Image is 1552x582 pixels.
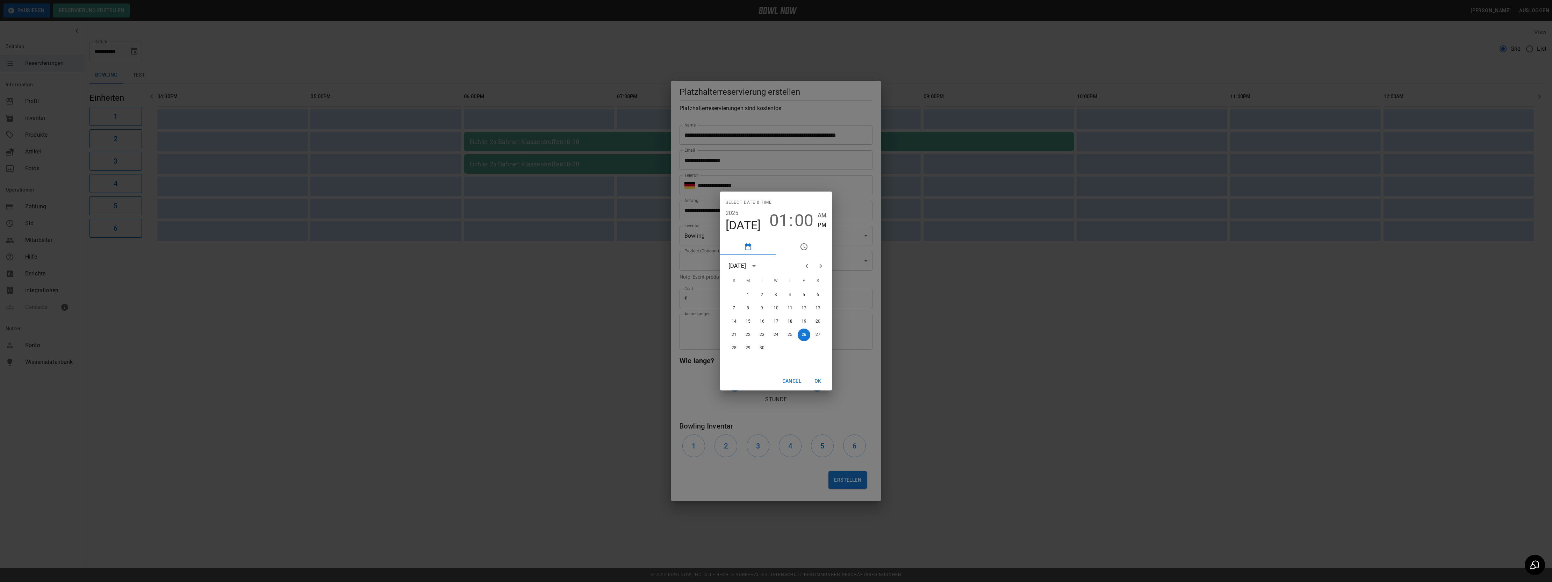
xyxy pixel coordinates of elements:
[807,375,829,388] button: OK
[798,329,810,341] button: 26
[779,375,804,388] button: Cancel
[728,329,740,341] button: 21
[728,342,740,354] button: 28
[798,289,810,301] button: 5
[812,289,824,301] button: 6
[798,274,810,288] span: Friday
[784,302,796,315] button: 11
[742,342,754,354] button: 29
[789,211,793,230] span: :
[784,274,796,288] span: Thursday
[770,329,782,341] button: 24
[728,315,740,328] button: 14
[769,211,788,230] button: 01
[742,274,754,288] span: Monday
[812,302,824,315] button: 13
[756,315,768,328] button: 16
[812,315,824,328] button: 20
[756,274,768,288] span: Tuesday
[726,208,739,218] button: 2025
[818,220,826,230] button: PM
[812,329,824,341] button: 27
[728,274,740,288] span: Sunday
[728,302,740,315] button: 7
[726,197,772,208] span: Select date & time
[742,329,754,341] button: 22
[756,329,768,341] button: 23
[770,302,782,315] button: 10
[776,238,832,255] button: pick time
[748,260,760,272] button: calendar view is open, switch to year view
[742,315,754,328] button: 15
[756,302,768,315] button: 9
[720,238,776,255] button: pick date
[800,259,814,273] button: Previous month
[756,342,768,354] button: 30
[784,289,796,301] button: 4
[742,289,754,301] button: 1
[770,274,782,288] span: Wednesday
[784,315,796,328] button: 18
[742,302,754,315] button: 8
[812,274,824,288] span: Saturday
[814,259,828,273] button: Next month
[728,262,746,270] div: [DATE]
[784,329,796,341] button: 25
[756,289,768,301] button: 2
[726,218,761,233] button: [DATE]
[798,302,810,315] button: 12
[798,315,810,328] button: 19
[818,211,826,220] button: AM
[795,211,813,230] button: 00
[770,289,782,301] button: 3
[770,315,782,328] button: 17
